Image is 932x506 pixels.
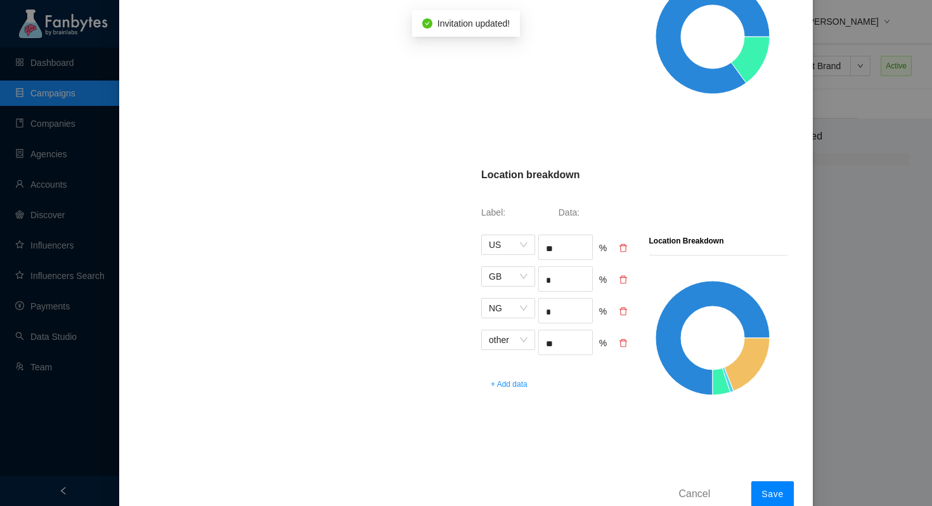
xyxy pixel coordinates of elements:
span: GB [489,267,527,286]
span: delete [619,275,628,284]
p: Data: [559,205,633,219]
span: delete [619,339,628,347]
p: Label: [481,205,555,219]
span: delete [619,307,628,316]
span: NG [489,299,527,318]
div: % [599,273,612,292]
p: Location breakdown [481,167,580,183]
span: US [489,235,527,254]
span: Cancel [679,486,711,502]
button: Cancel [670,483,720,503]
div: % [599,241,612,260]
span: other [489,330,527,349]
span: Save [761,489,784,499]
span: Invitation updated! [437,18,510,29]
p: Location Breakdown [649,235,724,247]
span: check-circle [422,18,432,29]
span: delete [619,243,628,252]
div: % [599,336,612,355]
div: % [599,304,612,323]
span: + Add data [491,378,527,391]
button: + Add data [481,374,537,394]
